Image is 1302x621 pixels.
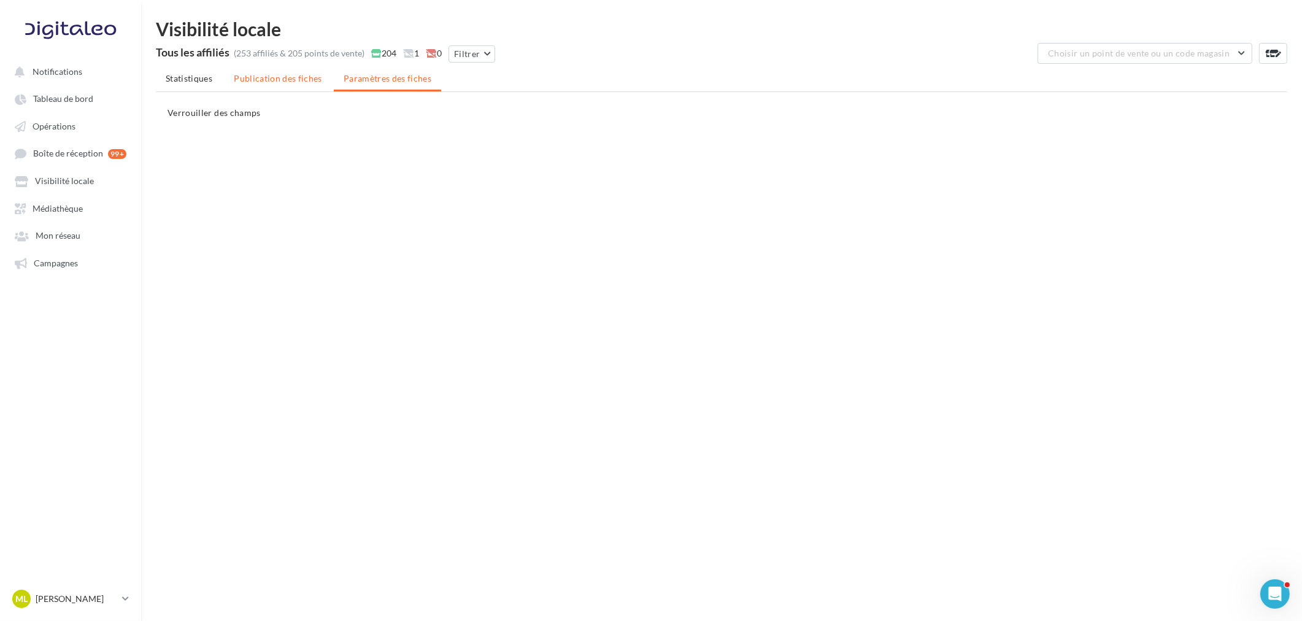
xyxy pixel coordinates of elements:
[449,45,495,63] button: Filtrer
[7,197,134,219] a: Médiathèque
[166,73,212,83] span: Statistiques
[36,231,80,241] span: Mon réseau
[7,169,134,191] a: Visibilité locale
[33,66,82,77] span: Notifications
[426,47,442,60] span: 0
[15,593,28,605] span: ML
[34,258,78,268] span: Campagnes
[33,94,93,104] span: Tableau de bord
[7,224,134,246] a: Mon réseau
[234,47,364,60] div: (253 affiliés & 205 points de vente)
[1260,579,1290,609] iframe: Intercom live chat
[7,142,134,164] a: Boîte de réception 99+
[7,252,134,274] a: Campagnes
[371,47,396,60] span: 204
[1048,48,1230,58] span: Choisir un point de vente ou un code magasin
[7,87,134,109] a: Tableau de bord
[108,149,126,159] div: 99+
[7,60,129,82] button: Notifications
[33,148,103,159] span: Boîte de réception
[10,587,131,611] a: ML [PERSON_NAME]
[36,593,117,605] p: [PERSON_NAME]
[33,121,75,131] span: Opérations
[35,176,94,187] span: Visibilité locale
[7,115,134,137] a: Opérations
[156,47,229,58] div: Tous les affiliés
[403,47,419,60] span: 1
[156,20,1287,38] div: Visibilité locale
[234,73,322,83] span: Publication des fiches
[168,107,261,118] span: Verrouiller des champs
[1038,43,1252,64] button: Choisir un point de vente ou un code magasin
[33,203,83,214] span: Médiathèque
